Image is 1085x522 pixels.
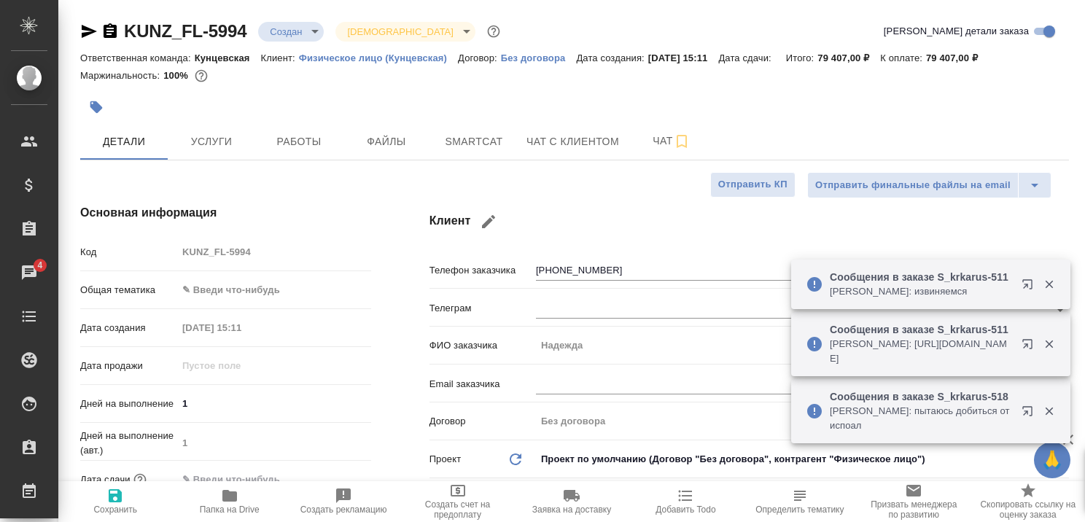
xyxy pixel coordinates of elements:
[532,505,611,515] span: Заявка на доставку
[1013,270,1048,305] button: Открыть в новой вкладке
[58,481,172,522] button: Сохранить
[351,133,421,151] span: Файлы
[807,172,1051,198] div: split button
[536,335,1069,356] input: Пустое поле
[439,133,509,151] span: Smartcat
[177,432,371,453] input: Пустое поле
[830,270,1012,284] p: Сообщения в заказе S_krkarus-511
[817,52,880,63] p: 79 407,00 ₽
[484,22,503,41] button: Доп статусы указывают на важность/срочность заказа
[576,52,647,63] p: Дата создания:
[501,51,577,63] a: Без договора
[429,204,1069,239] h4: Клиент
[637,132,707,150] span: Чат
[830,322,1012,337] p: Сообщения в заказе S_krkarus-511
[536,447,1069,472] div: Проект по умолчанию (Договор "Без договора", контрагент "Физическое лицо")
[743,481,857,522] button: Определить тематику
[80,70,163,81] p: Маржинальность:
[176,133,246,151] span: Услуги
[830,404,1012,433] p: [PERSON_NAME]: пытаюсь добиться от испоал
[261,52,299,63] p: Клиент:
[80,359,177,373] p: Дата продажи
[124,21,246,41] a: KUNZ_FL-5994
[80,283,177,297] p: Общая тематика
[182,283,354,297] div: ✎ Введи что-нибудь
[93,505,137,515] span: Сохранить
[718,52,774,63] p: Дата сдачи:
[80,245,177,260] p: Код
[429,452,462,467] p: Проект
[101,23,119,40] button: Скопировать ссылку
[192,66,211,85] button: 0.00 RUB;
[1013,330,1048,365] button: Открыть в новой вкладке
[28,258,51,273] span: 4
[648,52,719,63] p: [DATE] 15:11
[177,241,371,262] input: Пустое поле
[710,172,796,198] button: Отправить КП
[163,70,192,81] p: 100%
[786,52,817,63] p: Итого:
[80,52,195,63] p: Ответственная команда:
[177,393,371,414] input: ✎ Введи что-нибудь
[195,52,261,63] p: Кунцевская
[515,481,629,522] button: Заявка на доставку
[335,22,475,42] div: Создан
[177,317,305,338] input: Пустое поле
[1013,397,1048,432] button: Открыть в новой вкладке
[177,355,305,376] input: Пустое поле
[830,284,1012,299] p: [PERSON_NAME]: извиняемся
[429,338,536,353] p: ФИО заказчика
[526,133,619,151] span: Чат с клиентом
[458,52,501,63] p: Договор:
[429,263,536,278] p: Телефон заказчика
[343,26,457,38] button: [DEMOGRAPHIC_DATA]
[200,505,260,515] span: Папка на Drive
[287,481,400,522] button: Создать рекламацию
[131,470,149,489] button: Если добавить услуги и заполнить их объемом, то дата рассчитается автоматически
[536,410,1069,432] input: Пустое поле
[258,22,324,42] div: Создан
[80,23,98,40] button: Скопировать ссылку для ЯМессенджера
[830,389,1012,404] p: Сообщения в заказе S_krkarus-518
[501,52,577,63] p: Без договора
[755,505,844,515] span: Определить тематику
[89,133,159,151] span: Детали
[400,481,514,522] button: Создать счет на предоплату
[429,301,536,316] p: Телеграм
[1034,405,1064,418] button: Закрыть
[1034,278,1064,291] button: Закрыть
[673,133,691,150] svg: Подписаться
[926,52,989,63] p: 79 407,00 ₽
[264,133,334,151] span: Работы
[80,321,177,335] p: Дата создания
[80,204,371,222] h4: Основная информация
[884,24,1029,39] span: [PERSON_NAME] детали заказа
[830,337,1012,366] p: [PERSON_NAME]: [URL][DOMAIN_NAME]
[1034,338,1064,351] button: Закрыть
[80,397,177,411] p: Дней на выполнение
[300,505,387,515] span: Создать рекламацию
[429,377,536,391] p: Email заказчика
[177,278,371,303] div: ✎ Введи что-нибудь
[172,481,286,522] button: Папка на Drive
[429,414,536,429] p: Договор
[718,176,787,193] span: Отправить КП
[815,177,1011,194] span: Отправить финальные файлы на email
[299,52,458,63] p: Физическое лицо (Кунцевская)
[80,429,177,458] p: Дней на выполнение (авт.)
[4,254,55,291] a: 4
[80,91,112,123] button: Добавить тэг
[265,26,306,38] button: Создан
[80,472,131,487] p: Дата сдачи
[299,51,458,63] a: Физическое лицо (Кунцевская)
[807,172,1019,198] button: Отправить финальные файлы на email
[629,481,742,522] button: Добавить Todo
[177,469,305,490] input: ✎ Введи что-нибудь
[409,499,505,520] span: Создать счет на предоплату
[656,505,715,515] span: Добавить Todo
[880,52,926,63] p: К оплате:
